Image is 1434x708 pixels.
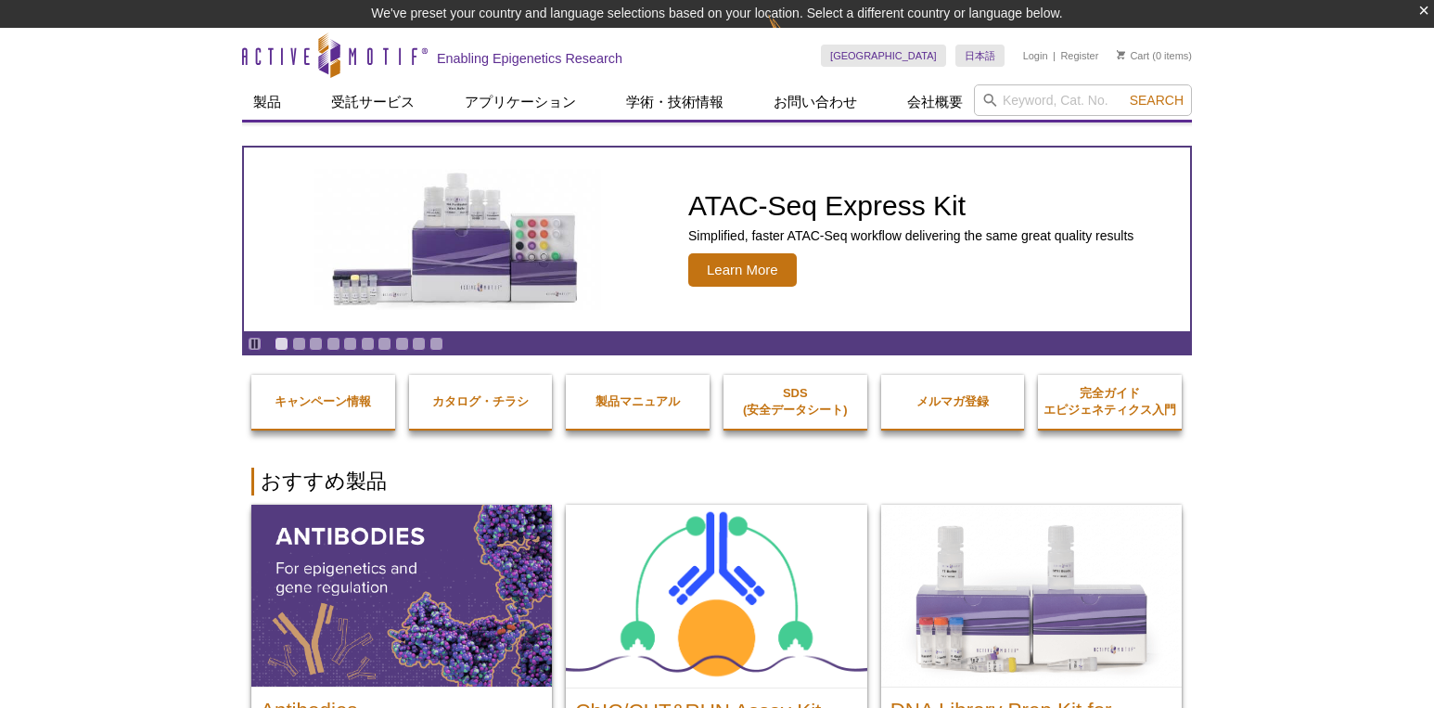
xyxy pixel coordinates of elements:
h2: ATAC-Seq Express Kit [688,192,1133,220]
li: | [1053,45,1056,67]
img: Change Here [768,14,817,58]
a: 製品 [242,84,292,120]
strong: 製品マニュアル [595,394,680,408]
a: Go to slide 5 [343,337,357,351]
a: 学術・技術情報 [615,84,735,120]
a: Go to slide 1 [275,337,288,351]
a: メルマガ登録 [881,375,1025,429]
a: Toggle autoplay [248,337,262,351]
strong: キャンペーン情報 [275,394,371,408]
span: Learn More [688,253,797,287]
a: キャンペーン情報 [251,375,395,429]
a: Login [1023,49,1048,62]
li: (0 items) [1117,45,1192,67]
a: お問い合わせ [762,84,868,120]
a: Cart [1117,49,1149,62]
img: ChIC/CUT&RUN Assay Kit [566,505,866,688]
a: Go to slide 3 [309,337,323,351]
a: アプリケーション [454,84,587,120]
p: Simplified, faster ATAC-Seq workflow delivering the same great quality results [688,227,1133,244]
a: Register [1060,49,1098,62]
h2: おすすめ製品 [251,468,1183,496]
a: Go to slide 7 [378,337,391,351]
a: [GEOGRAPHIC_DATA] [821,45,946,67]
a: Go to slide 10 [429,337,443,351]
a: 受託サービス [320,84,426,120]
a: Go to slide 4 [326,337,340,351]
a: 製品マニュアル [566,375,710,429]
h2: Enabling Epigenetics Research [437,50,622,67]
a: 会社概要 [896,84,974,120]
a: 日本語 [955,45,1005,67]
strong: カタログ・チラシ [432,394,529,408]
strong: メルマガ登録 [916,394,989,408]
input: Keyword, Cat. No. [974,84,1192,116]
a: Go to slide 2 [292,337,306,351]
article: ATAC-Seq Express Kit [244,148,1190,331]
img: Your Cart [1117,50,1125,59]
a: Go to slide 6 [361,337,375,351]
a: 完全ガイドエピジェネティクス入門 [1038,367,1182,437]
a: カタログ・チラシ [409,375,553,429]
a: Go to slide 8 [395,337,409,351]
span: Search [1130,93,1184,108]
strong: 完全ガイド エピジェネティクス入門 [1043,386,1176,417]
a: SDS(安全データシート) [723,367,867,437]
img: ATAC-Seq Express Kit [304,169,610,310]
img: All Antibodies [251,505,552,687]
button: Search [1124,92,1189,109]
a: ATAC-Seq Express Kit ATAC-Seq Express Kit Simplified, faster ATAC-Seq workflow delivering the sam... [244,148,1190,331]
strong: SDS (安全データシート) [743,386,848,417]
a: Go to slide 9 [412,337,426,351]
img: DNA Library Prep Kit for Illumina [881,505,1182,687]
